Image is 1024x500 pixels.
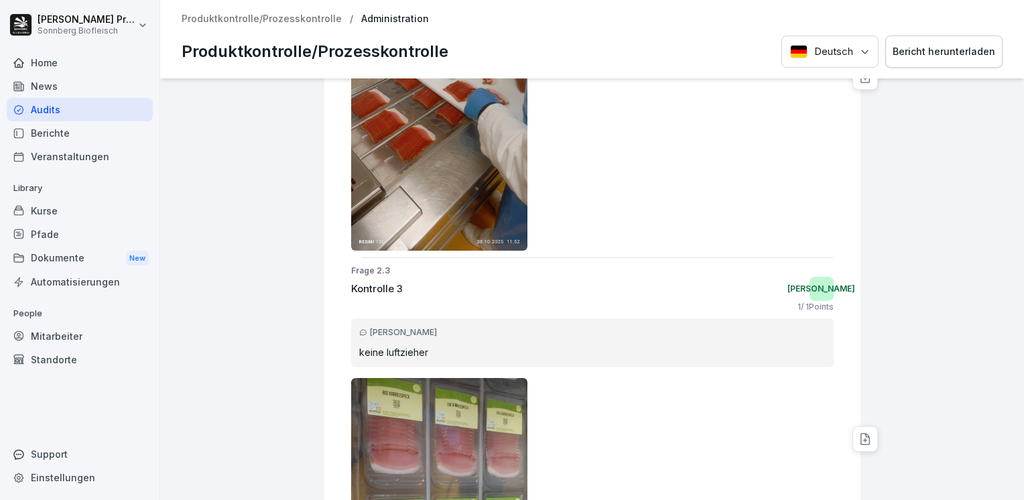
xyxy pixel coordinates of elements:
[359,326,826,338] div: [PERSON_NAME]
[7,223,153,246] a: Pfade
[182,40,448,64] p: Produktkontrolle/Prozesskontrolle
[797,301,834,313] p: 1 / 1 Points
[885,36,1003,68] button: Bericht herunterladen
[361,13,429,25] p: Administration
[7,74,153,98] a: News
[7,466,153,489] a: Einstellungen
[351,265,834,277] p: Frage 2.3
[781,36,879,68] button: Language
[790,45,808,58] img: Deutsch
[7,246,153,271] div: Dokumente
[7,51,153,74] a: Home
[7,246,153,271] a: DokumenteNew
[7,270,153,294] a: Automatisierungen
[351,282,403,297] p: Kontrolle 3
[7,145,153,168] a: Veranstaltungen
[126,251,149,266] div: New
[893,44,995,59] div: Bericht herunterladen
[359,345,826,359] p: keine luftzieher
[810,277,834,301] div: [PERSON_NAME]
[7,199,153,223] a: Kurse
[182,13,342,25] a: Produktkontrolle/Prozesskontrolle
[7,178,153,199] p: Library
[350,13,353,25] p: /
[351,16,528,251] img: v8dxclo2mxngri1vup63i692.png
[7,98,153,121] a: Audits
[7,121,153,145] a: Berichte
[7,348,153,371] a: Standorte
[38,26,135,36] p: Sonnberg Biofleisch
[38,14,135,25] p: [PERSON_NAME] Preßlauer
[7,324,153,348] a: Mitarbeiter
[7,303,153,324] p: People
[814,44,853,60] p: Deutsch
[7,442,153,466] div: Support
